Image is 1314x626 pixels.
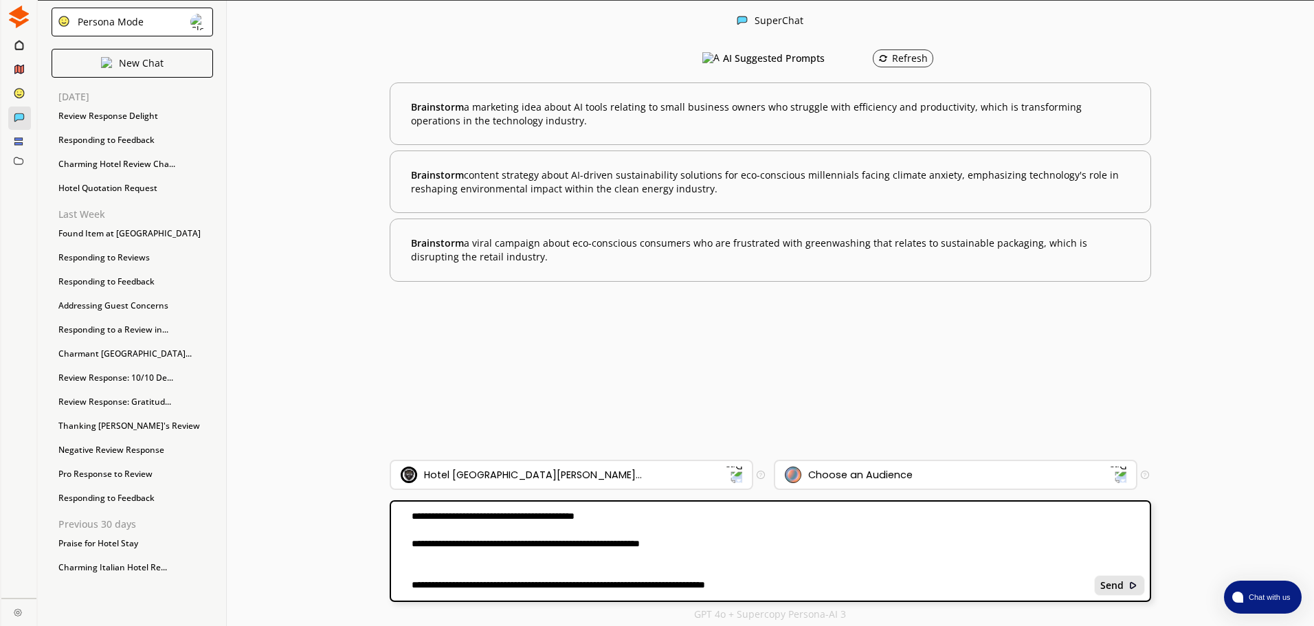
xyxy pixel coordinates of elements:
[52,581,213,602] div: Addressing Guest Feedback
[808,469,913,480] div: Choose an Audience
[411,236,1129,263] b: a viral campaign about eco-conscious consumers who are frustrated with greenwashing that relates ...
[52,223,213,244] div: Found Item at [GEOGRAPHIC_DATA]
[878,53,928,64] div: Refresh
[694,609,846,620] p: GPT 4o + Supercopy Persona-AI 3
[411,168,464,181] span: Brainstorm
[755,15,803,28] div: SuperChat
[52,295,213,316] div: Addressing Guest Concerns
[1109,466,1127,484] img: Dropdown Icon
[1243,592,1293,603] span: Chat with us
[52,368,213,388] div: Review Response: 10/10 De...
[8,5,30,28] img: Close
[725,466,743,484] img: Dropdown Icon
[411,168,1129,195] b: content strategy about AI-driven sustainability solutions for eco-conscious millennials facing cl...
[1,599,36,623] a: Close
[424,469,642,480] div: Hotel [GEOGRAPHIC_DATA][PERSON_NAME]...
[52,130,213,150] div: Responding to Feedback
[52,488,213,508] div: Responding to Feedback
[1141,471,1149,479] img: Tooltip Icon
[757,471,765,479] img: Tooltip Icon
[411,100,464,113] span: Brainstorm
[52,533,213,554] div: Praise for Hotel Stay
[190,14,207,30] img: Close
[702,52,720,65] img: AI Suggested Prompts
[723,48,825,69] h3: AI Suggested Prompts
[52,416,213,436] div: Thanking [PERSON_NAME]'s Review
[52,178,213,199] div: Hotel Quotation Request
[52,271,213,292] div: Responding to Feedback
[101,57,112,68] img: Close
[58,209,213,220] p: Last Week
[878,54,888,63] img: Refresh
[1224,581,1302,614] button: atlas-launcher
[119,58,164,69] p: New Chat
[401,467,417,483] img: Brand Icon
[14,608,22,616] img: Close
[1128,581,1138,590] img: Close
[52,464,213,484] div: Pro Response to Review
[1100,580,1124,591] b: Send
[52,344,213,364] div: Charmant [GEOGRAPHIC_DATA]...
[411,100,1129,127] b: a marketing idea about AI tools relating to small business owners who struggle with efficiency an...
[411,236,464,249] span: Brainstorm
[52,392,213,412] div: Review Response: Gratitud...
[52,320,213,340] div: Responding to a Review in...
[58,91,213,102] p: [DATE]
[785,467,801,483] img: Audience Icon
[58,15,70,27] img: Close
[737,15,748,26] img: Close
[52,557,213,578] div: Charming Italian Hotel Re...
[52,247,213,268] div: Responding to Reviews
[52,154,213,175] div: Charming Hotel Review Cha...
[73,16,144,27] div: Persona Mode
[52,106,213,126] div: Review Response Delight
[58,519,213,530] p: Previous 30 days
[52,440,213,460] div: Negative Review Response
